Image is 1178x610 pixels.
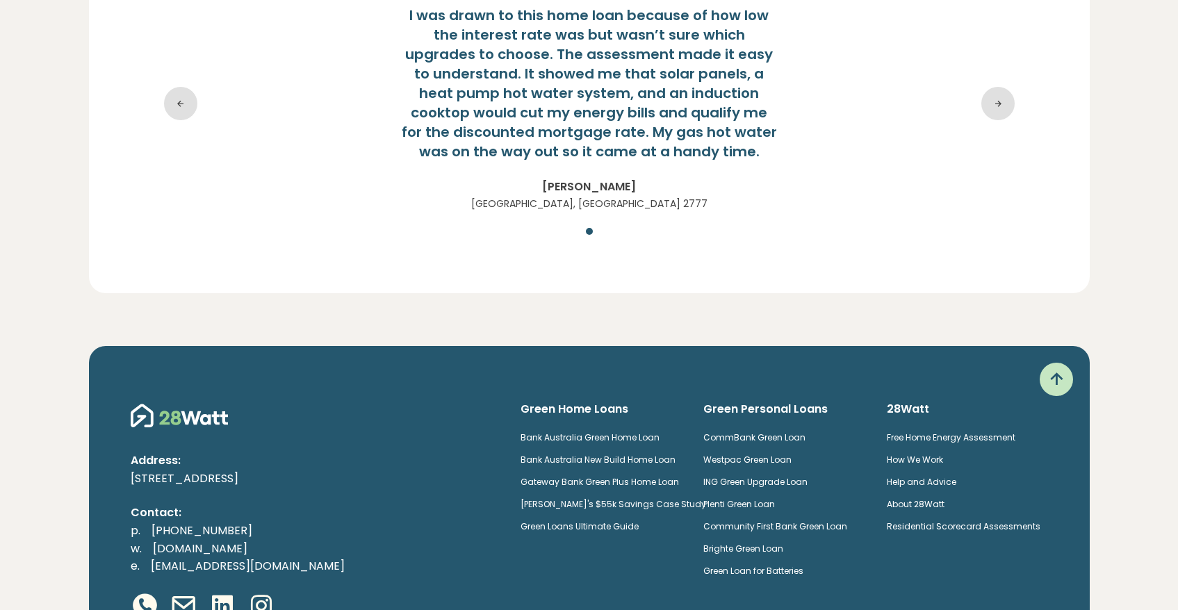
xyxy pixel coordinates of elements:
a: Gateway Bank Green Plus Home Loan [521,476,679,488]
a: Free Home Energy Assessment [887,431,1015,443]
a: [PHONE_NUMBER] [140,522,263,538]
a: Plenti Green Loan [703,498,775,510]
a: How We Work [887,454,943,465]
a: Westpac Green Loan [703,454,792,465]
p: Address: [131,452,498,470]
a: Community First Bank Green Loan [703,520,847,532]
span: e. [131,558,140,574]
p: Contact: [131,504,498,522]
h6: Green Personal Loans [703,402,865,417]
a: Green Loan for Batteries [703,565,803,577]
a: Help and Advice [887,476,956,488]
h4: I was drawn to this home loan because of how low the interest rate was but wasn’t sure which upgr... [311,6,867,161]
a: Residential Scorecard Assessments [887,520,1040,532]
h6: 28Watt [887,402,1048,417]
a: Brighte Green Loan [703,543,783,554]
a: Green Loans Ultimate Guide [521,520,639,532]
a: [PERSON_NAME]'s $55k Savings Case Study [521,498,706,510]
a: Bank Australia Green Home Loan [521,431,660,443]
a: ING Green Upgrade Loan [703,476,808,488]
p: [PERSON_NAME] [311,178,867,196]
p: [GEOGRAPHIC_DATA], [GEOGRAPHIC_DATA] 2777 [311,196,867,211]
a: [EMAIL_ADDRESS][DOMAIN_NAME] [140,558,356,574]
a: CommBank Green Loan [703,431,805,443]
h6: Green Home Loans [521,402,682,417]
img: 28Watt [131,402,228,429]
a: [DOMAIN_NAME] [142,541,259,557]
span: w. [131,541,142,557]
a: About 28Watt [887,498,944,510]
p: [STREET_ADDRESS] [131,470,498,488]
span: p. [131,522,140,538]
a: Bank Australia New Build Home Loan [521,454,676,465]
